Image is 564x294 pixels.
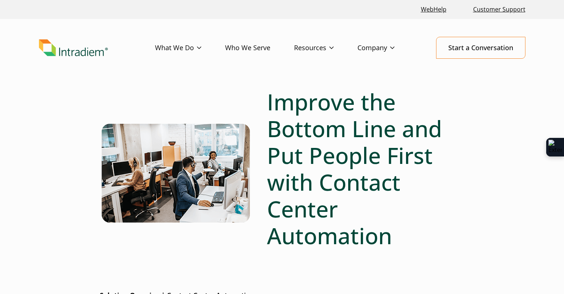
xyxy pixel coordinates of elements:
[548,140,562,155] img: Extension Icon
[418,1,449,17] a: Link opens in a new window
[267,88,465,249] h1: Improve the Bottom Line and Put People First with Contact Center Automation
[155,37,225,59] a: What We Do
[470,1,528,17] a: Customer Support
[357,37,418,59] a: Company
[39,39,108,56] img: Intradiem
[294,37,357,59] a: Resources
[39,39,155,56] a: Link to homepage of Intradiem
[436,37,525,59] a: Start a Conversation
[225,37,294,59] a: Who We Serve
